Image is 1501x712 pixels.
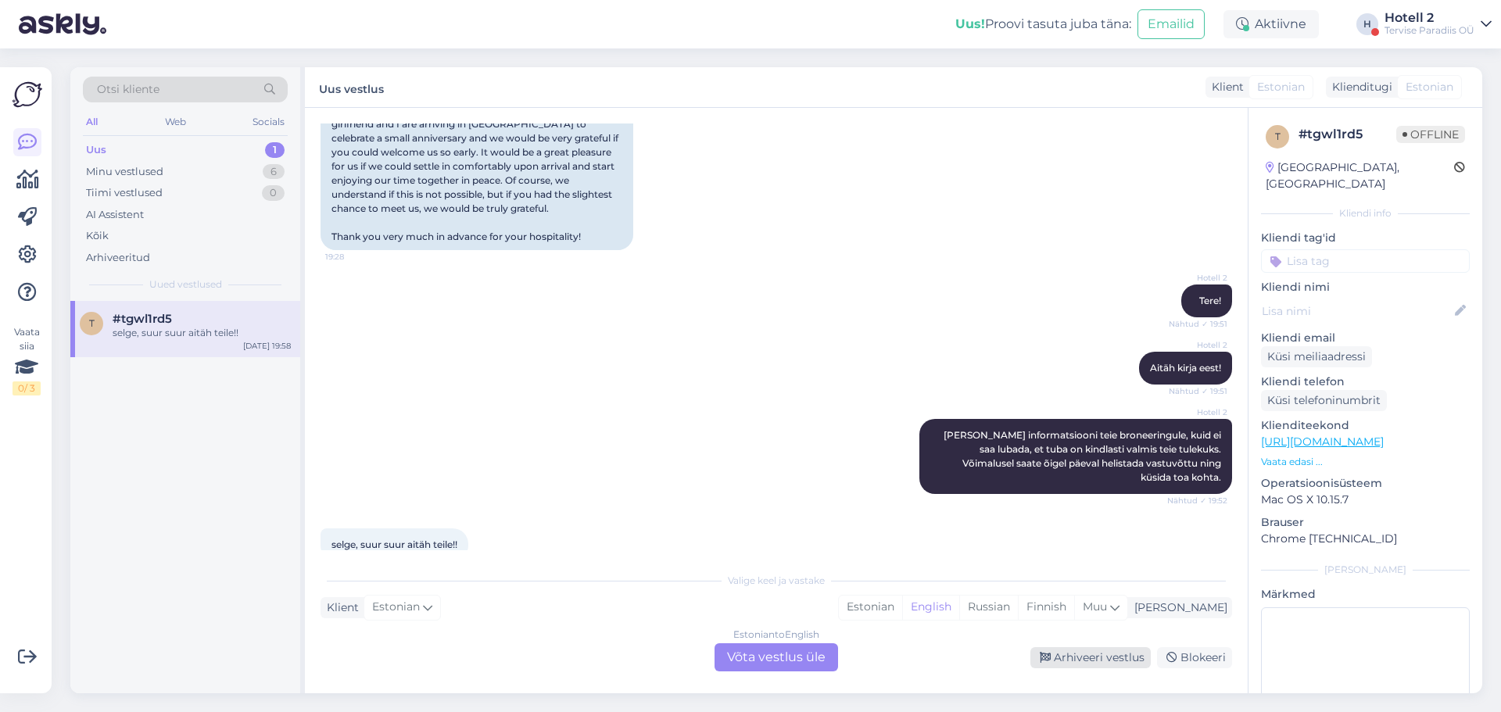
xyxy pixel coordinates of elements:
[1261,563,1470,577] div: [PERSON_NAME]
[715,643,838,671] div: Võta vestlus üle
[1275,131,1281,142] span: t
[1128,599,1227,616] div: [PERSON_NAME]
[1262,302,1452,320] input: Lisa nimi
[1261,531,1470,547] p: Chrome [TECHNICAL_ID]
[1326,79,1392,95] div: Klienditugi
[1261,230,1470,246] p: Kliendi tag'id
[1261,514,1470,531] p: Brauser
[1299,125,1396,144] div: # tgwl1rd5
[89,317,95,329] span: t
[1261,586,1470,603] p: Märkmed
[959,596,1018,619] div: Russian
[331,538,457,550] span: selge, suur suur aitäh teile!!
[319,77,384,98] label: Uus vestlus
[944,429,1223,483] span: [PERSON_NAME] informatsiooni teie broneeringule, kuid ei saa lubada, et tuba on kindlasti valmis ...
[1030,647,1151,668] div: Arhiveeri vestlus
[1169,318,1227,330] span: Nähtud ✓ 19:51
[1261,455,1470,469] p: Vaata edasi ...
[1018,596,1074,619] div: Finnish
[1261,475,1470,492] p: Operatsioonisüsteem
[955,15,1131,34] div: Proovi tasuta juba täna:
[1167,495,1227,506] span: Nähtud ✓ 19:52
[1261,249,1470,273] input: Lisa tag
[1137,9,1205,39] button: Emailid
[1261,417,1470,434] p: Klienditeekond
[1223,10,1319,38] div: Aktiivne
[86,207,144,223] div: AI Assistent
[13,325,41,395] div: Vaata siia
[262,185,285,201] div: 0
[83,112,101,132] div: All
[86,250,150,266] div: Arhiveeritud
[1385,12,1474,24] div: Hotell 2
[149,277,222,292] span: Uued vestlused
[86,185,163,201] div: Tiimi vestlused
[86,228,109,244] div: Kõik
[86,164,163,180] div: Minu vestlused
[1257,79,1305,95] span: Estonian
[1261,279,1470,295] p: Kliendi nimi
[1261,390,1387,411] div: Küsi telefoninumbrit
[733,628,819,642] div: Estonian to English
[243,340,291,352] div: [DATE] 19:58
[249,112,288,132] div: Socials
[1157,647,1232,668] div: Blokeeri
[1396,126,1465,143] span: Offline
[1261,435,1384,449] a: [URL][DOMAIN_NAME]
[86,142,106,158] div: Uus
[321,13,633,250] div: Hello, dear Terviseparadiisi team I have a reservation with you (EE330615, in the name of [PERSON...
[113,326,291,340] div: selge, suur suur aitäh teile!!
[1385,12,1492,37] a: Hotell 2Tervise Paradiis OÜ
[321,574,1232,588] div: Valige keel ja vastake
[1261,206,1470,220] div: Kliendi info
[97,81,159,98] span: Otsi kliente
[1266,159,1454,192] div: [GEOGRAPHIC_DATA], [GEOGRAPHIC_DATA]
[265,142,285,158] div: 1
[1261,492,1470,508] p: Mac OS X 10.15.7
[1150,362,1221,374] span: Aitäh kirja eest!
[902,596,959,619] div: English
[1169,339,1227,351] span: Hotell 2
[1261,330,1470,346] p: Kliendi email
[1356,13,1378,35] div: H
[1169,272,1227,284] span: Hotell 2
[1385,24,1474,37] div: Tervise Paradiis OÜ
[1169,385,1227,397] span: Nähtud ✓ 19:51
[162,112,189,132] div: Web
[325,251,384,263] span: 19:28
[1261,374,1470,390] p: Kliendi telefon
[13,80,42,109] img: Askly Logo
[263,164,285,180] div: 6
[1205,79,1244,95] div: Klient
[955,16,985,31] b: Uus!
[321,599,359,616] div: Klient
[1199,295,1221,306] span: Tere!
[113,312,172,326] span: #tgwl1rd5
[1261,346,1372,367] div: Küsi meiliaadressi
[1406,79,1453,95] span: Estonian
[13,381,41,395] div: 0 / 3
[372,599,420,616] span: Estonian
[1169,406,1227,418] span: Hotell 2
[839,596,902,619] div: Estonian
[1083,599,1107,614] span: Muu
